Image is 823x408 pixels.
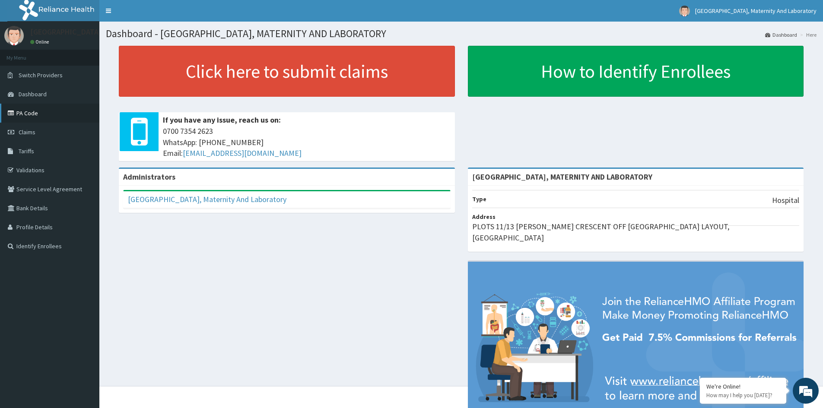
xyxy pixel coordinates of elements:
img: User Image [679,6,690,16]
a: Click here to submit claims [119,46,455,97]
a: [GEOGRAPHIC_DATA], Maternity And Laboratory [128,194,286,204]
div: We're Online! [706,383,780,390]
li: Here [798,31,817,38]
img: User Image [4,26,24,45]
a: Dashboard [765,31,797,38]
b: Address [472,213,496,221]
b: Type [472,195,486,203]
p: [GEOGRAPHIC_DATA], Maternity And Laboratory [30,28,192,36]
a: [EMAIL_ADDRESS][DOMAIN_NAME] [183,148,302,158]
span: Claims [19,128,35,136]
span: Switch Providers [19,71,63,79]
b: Administrators [123,172,175,182]
a: How to Identify Enrollees [468,46,804,97]
p: How may I help you today? [706,392,780,399]
span: 0700 7354 2623 WhatsApp: [PHONE_NUMBER] Email: [163,126,451,159]
span: [GEOGRAPHIC_DATA], Maternity And Laboratory [695,7,817,15]
h1: Dashboard - [GEOGRAPHIC_DATA], MATERNITY AND LABORATORY [106,28,817,39]
strong: [GEOGRAPHIC_DATA], MATERNITY AND LABORATORY [472,172,652,182]
p: PLOTS 11/13 [PERSON_NAME] CRESCENT OFF [GEOGRAPHIC_DATA] LAYOUT, [GEOGRAPHIC_DATA] [472,221,800,243]
a: Online [30,39,51,45]
span: Dashboard [19,90,47,98]
span: Tariffs [19,147,34,155]
b: If you have any issue, reach us on: [163,115,281,125]
p: Hospital [772,195,799,206]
